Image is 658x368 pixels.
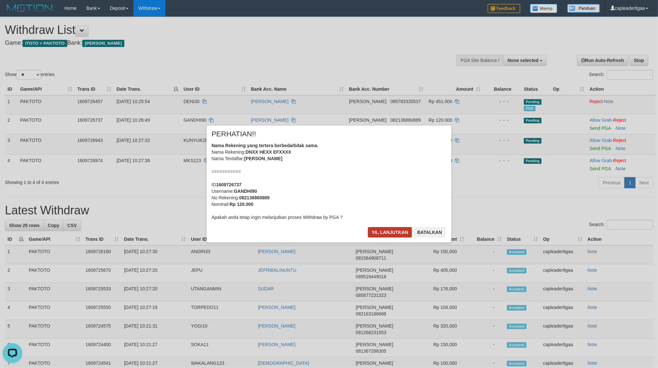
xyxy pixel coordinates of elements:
[3,3,22,22] button: Open LiveChat chat widget
[239,195,270,200] b: 082136860889
[234,189,257,194] b: GANDHI90
[211,142,446,221] div: Nama Rekening: Nama Terdaftar: =========== ID Username: No Rekening: Nominal: Apakah anda tetap i...
[413,227,446,238] button: Batalkan
[244,156,282,161] b: [PERSON_NAME]
[368,227,412,238] button: Ya, lanjutkan
[229,202,253,207] b: Rp 120.000
[211,143,319,148] b: Nama Rekening yang tertera berbeda/tidak sama.
[216,182,242,187] b: 1609726737
[211,131,256,137] span: PERHATIAN!!
[245,149,291,155] b: DNXX HEXX EFXXXX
